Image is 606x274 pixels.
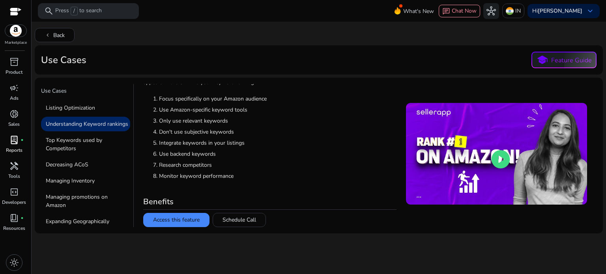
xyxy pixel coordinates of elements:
span: fiber_manual_record [21,138,24,142]
li: Only use relevant keywords [159,117,397,125]
span: chevron_left [45,32,51,38]
span: keyboard_arrow_down [585,6,595,16]
img: sddefault.jpg [406,103,587,205]
p: IN [515,4,521,18]
p: Developers [2,199,26,206]
p: Feature Guide [551,56,592,65]
p: Press to search [55,7,102,15]
li: Focus specifically on your Amazon audience [159,95,397,103]
p: Resources [3,225,25,232]
span: chat [442,7,450,15]
p: Managing promotions on Amazon [41,190,130,212]
p: Top Keywords used by Competitors [41,133,130,156]
img: amazon.svg [5,25,26,37]
button: chevron_leftBack [35,28,75,42]
span: handyman [9,161,19,171]
button: chatChat Now [439,5,480,17]
span: campaign [9,83,19,93]
p: Decreasing ACoS [41,157,130,172]
li: Use backend keywords [159,150,397,158]
p: Understanding Keyword rankings [41,117,130,131]
p: Expanding Geographically [41,214,130,229]
span: What's New [403,4,434,18]
span: search [44,6,54,16]
li: Integrate keywords in your listings [159,139,397,147]
li: Research competitors [159,161,397,169]
span: book_4 [9,213,19,223]
span: light_mode [9,258,19,267]
button: schoolFeature Guide [531,52,597,68]
span: lab_profile [9,135,19,145]
p: Sales [8,121,20,128]
span: hub [486,6,496,16]
span: play_circle [490,148,512,170]
p: Ads [10,95,19,102]
li: Monitor keyword performance [159,172,397,180]
p: Hi [532,8,582,14]
h2: Use Cases [41,54,86,66]
button: Schedule Call [213,213,266,227]
h3: Benefits [143,197,397,207]
p: Product [6,69,22,76]
button: hub [483,3,499,19]
p: Managing Inventory [41,173,130,188]
p: Tools [8,173,20,180]
p: Listing Optimization [41,101,130,115]
span: code_blocks [9,187,19,197]
span: fiber_manual_record [21,216,24,220]
span: inventory_2 [9,57,19,67]
p: Use Cases [41,87,130,98]
img: in.svg [506,7,514,15]
button: Access this feature [143,213,209,227]
span: Chat Now [452,7,477,15]
p: Marketplace [5,40,27,46]
span: school [537,54,548,66]
b: [PERSON_NAME] [538,7,582,15]
span: donut_small [9,109,19,119]
p: Reports [6,147,22,154]
span: / [71,7,78,15]
li: Don't use subjective keywords [159,128,397,136]
li: Use Amazon-specific keyword tools [159,106,397,114]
